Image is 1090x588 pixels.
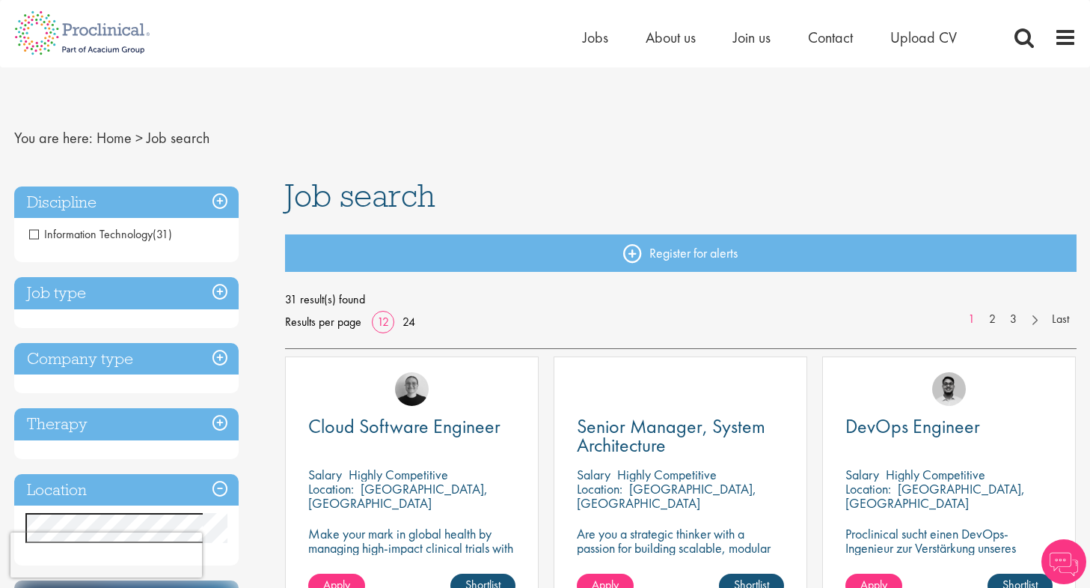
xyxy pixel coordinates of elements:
[308,417,515,436] a: Cloud Software Engineer
[14,128,93,148] span: You are here:
[577,413,765,458] span: Senior Manager, System Architecture
[397,314,420,330] a: 24
[845,480,891,497] span: Location:
[932,372,966,406] img: Timothy Deschamps
[577,466,610,483] span: Salary
[733,28,771,47] a: Join us
[577,480,622,497] span: Location:
[308,480,488,512] p: [GEOGRAPHIC_DATA], [GEOGRAPHIC_DATA]
[14,408,239,440] h3: Therapy
[308,413,500,439] span: Cloud Software Engineer
[285,234,1077,272] a: Register for alerts
[14,343,239,375] h3: Company type
[890,28,957,47] a: Upload CV
[617,466,717,483] p: Highly Competitive
[1044,311,1077,328] a: Last
[29,226,153,242] span: Information Technology
[845,480,1025,512] p: [GEOGRAPHIC_DATA], [GEOGRAPHIC_DATA]
[147,128,209,148] span: Job search
[577,527,784,569] p: Are you a strategic thinker with a passion for building scalable, modular technology platforms?
[845,413,980,439] span: DevOps Engineer
[29,226,172,242] span: Information Technology
[982,311,1003,328] a: 2
[308,466,342,483] span: Salary
[961,311,982,328] a: 1
[308,480,354,497] span: Location:
[285,311,361,333] span: Results per page
[845,527,1053,584] p: Proclinical sucht einen DevOps-Ingenieur zur Verstärkung unseres Kundenteams in [GEOGRAPHIC_DATA].
[583,28,608,47] a: Jobs
[886,466,985,483] p: Highly Competitive
[14,474,239,506] h3: Location
[10,533,202,578] iframe: reCAPTCHA
[97,128,132,148] a: breadcrumb link
[14,277,239,309] h3: Job type
[349,466,448,483] p: Highly Competitive
[285,288,1077,311] span: 31 result(s) found
[14,187,239,219] h3: Discipline
[845,417,1053,436] a: DevOps Engineer
[153,226,172,242] span: (31)
[1041,539,1086,584] img: Chatbot
[646,28,696,47] a: About us
[845,466,879,483] span: Salary
[1002,311,1024,328] a: 3
[372,314,394,330] a: 12
[808,28,853,47] a: Contact
[135,128,143,148] span: >
[308,527,515,569] p: Make your mark in global health by managing high-impact clinical trials with a leading CRO.
[285,175,435,216] span: Job search
[577,480,756,512] p: [GEOGRAPHIC_DATA], [GEOGRAPHIC_DATA]
[395,372,429,406] img: Emma Pretorious
[577,417,784,455] a: Senior Manager, System Architecture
